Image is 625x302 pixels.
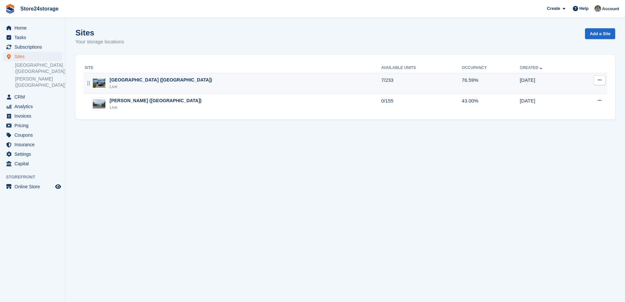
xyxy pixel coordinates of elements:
span: Create [547,5,560,12]
span: Sites [14,52,54,61]
th: Occupancy [462,63,520,73]
span: CRM [14,92,54,102]
span: Capital [14,159,54,168]
div: [PERSON_NAME] ([GEOGRAPHIC_DATA]) [110,97,201,104]
img: Image of Warley Brentwood (Essex) site [93,99,105,109]
span: Home [14,23,54,33]
h1: Sites [75,28,124,37]
a: [PERSON_NAME] ([GEOGRAPHIC_DATA]) [15,76,62,88]
td: 7/233 [381,73,462,94]
a: menu [3,52,62,61]
a: menu [3,150,62,159]
th: Available Units [381,63,462,73]
a: menu [3,23,62,33]
a: menu [3,111,62,121]
a: menu [3,102,62,111]
img: Image of Manston Airport (Kent) site [93,79,105,88]
td: [DATE] [520,73,575,94]
span: Online Store [14,182,54,191]
a: menu [3,33,62,42]
p: Your storage locations [75,38,124,46]
span: Help [579,5,589,12]
img: stora-icon-8386f47178a22dfd0bd8f6a31ec36ba5ce8667c1dd55bd0f319d3a0aa187defe.svg [5,4,15,14]
a: [GEOGRAPHIC_DATA] ([GEOGRAPHIC_DATA]) [15,62,62,75]
td: 43.00% [462,94,520,114]
span: Account [602,6,619,12]
span: Invoices [14,111,54,121]
div: Live [110,104,201,111]
a: Add a Site [585,28,615,39]
td: 0/155 [381,94,462,114]
div: Live [110,83,212,90]
a: menu [3,130,62,140]
span: Insurance [14,140,54,149]
span: Tasks [14,33,54,42]
a: menu [3,121,62,130]
span: Analytics [14,102,54,111]
div: [GEOGRAPHIC_DATA] ([GEOGRAPHIC_DATA]) [110,77,212,83]
a: menu [3,140,62,149]
span: Settings [14,150,54,159]
a: menu [3,42,62,52]
a: menu [3,182,62,191]
th: Site [83,63,381,73]
span: Subscriptions [14,42,54,52]
a: Created [520,65,544,70]
td: [DATE] [520,94,575,114]
span: Pricing [14,121,54,130]
a: menu [3,92,62,102]
img: Jane Welch [594,5,601,12]
span: Storefront [6,174,65,180]
a: menu [3,159,62,168]
span: Coupons [14,130,54,140]
a: Store24storage [18,3,61,14]
td: 76.59% [462,73,520,94]
a: Preview store [54,183,62,191]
